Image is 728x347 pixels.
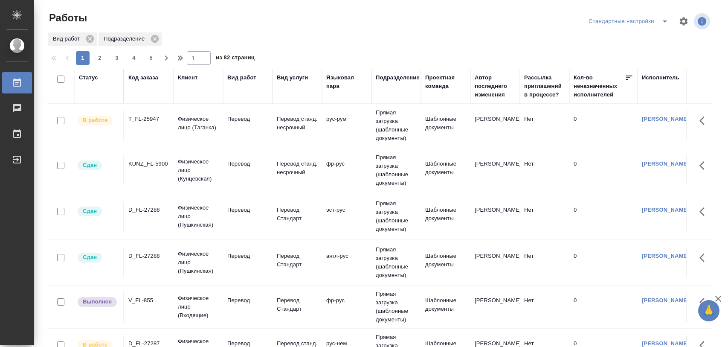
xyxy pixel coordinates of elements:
td: Шаблонные документы [421,111,470,140]
td: эст-рус [322,201,371,231]
td: Шаблонные документы [421,248,470,277]
div: Вид услуги [277,73,308,82]
button: 4 [127,51,141,65]
td: Нет [520,201,569,231]
p: Физическое лицо (Кунцевская) [178,157,219,183]
div: Статус [79,73,98,82]
p: Перевод [227,296,268,305]
div: Менеджер проверил работу исполнителя, передает ее на следующий этап [77,206,119,217]
span: 3 [110,54,124,62]
p: Перевод [227,252,268,260]
div: Исполнитель завершил работу [77,296,119,308]
span: 5 [144,54,158,62]
td: 0 [569,201,638,231]
div: Код заказа [128,73,158,82]
button: Здесь прячутся важные кнопки [694,292,715,312]
td: Прямая загрузка (шаблонные документы) [371,195,421,238]
div: split button [586,15,673,28]
p: Сдан [83,207,97,216]
p: Перевод Стандарт [277,296,318,313]
p: Вид работ [53,35,83,43]
span: Посмотреть информацию [694,13,712,29]
td: 0 [569,292,638,322]
p: Физическое лицо (Пушкинская) [178,204,219,229]
td: [PERSON_NAME] [470,248,520,277]
p: Перевод [227,160,268,168]
div: D_FL-27288 [128,206,169,214]
p: Выполнен [83,297,112,306]
span: 2 [93,54,107,62]
button: 5 [144,51,158,65]
p: Подразделение [104,35,148,43]
div: Языковая пара [326,73,367,90]
span: 4 [127,54,141,62]
div: KUNZ_FL-5900 [128,160,169,168]
div: Исполнитель [642,73,679,82]
button: 🙏 [698,300,719,321]
a: [PERSON_NAME] [642,116,689,122]
div: V_FL-855 [128,296,169,305]
p: Перевод станд. несрочный [277,115,318,132]
button: Здесь прячутся важные кнопки [694,155,715,176]
p: Перевод [227,206,268,214]
a: [PERSON_NAME] [642,207,689,213]
p: Перевод [227,115,268,123]
td: Нет [520,248,569,277]
p: Перевод станд. несрочный [277,160,318,177]
td: 0 [569,155,638,185]
td: Шаблонные документы [421,292,470,322]
div: Автор последнего изменения [475,73,516,99]
td: англ-рус [322,248,371,277]
span: Работы [47,11,87,25]
td: фр-рус [322,292,371,322]
div: Исполнитель выполняет работу [77,115,119,126]
td: 0 [569,111,638,140]
td: Шаблонные документы [421,201,470,231]
td: Прямая загрузка (шаблонные документы) [371,286,421,328]
div: Вид работ [227,73,256,82]
p: Перевод Стандарт [277,206,318,223]
div: Клиент [178,73,197,82]
td: Нет [520,292,569,322]
td: Прямая загрузка (шаблонные документы) [371,241,421,284]
p: Сдан [83,161,97,169]
span: Настроить таблицу [673,11,694,32]
p: В работе [83,116,107,125]
td: Прямая загрузка (шаблонные документы) [371,149,421,192]
td: Шаблонные документы [421,155,470,185]
p: Физическое лицо (Входящие) [178,294,219,320]
button: Здесь прячутся важные кнопки [694,201,715,222]
p: Сдан [83,253,97,262]
div: D_FL-27288 [128,252,169,260]
div: Менеджер проверил работу исполнителя, передает ее на следующий этап [77,160,119,171]
td: Нет [520,111,569,140]
td: [PERSON_NAME] [470,292,520,322]
span: из 82 страниц [216,52,255,65]
td: фр-рус [322,155,371,185]
div: Вид работ [48,32,97,46]
div: Подразделение [99,32,162,46]
td: рус-рум [322,111,371,140]
div: Менеджер проверил работу исполнителя, передает ее на следующий этап [77,252,119,263]
td: [PERSON_NAME] [470,111,520,140]
p: Перевод Стандарт [277,252,318,269]
p: Физическое лицо (Пушкинская) [178,250,219,275]
button: 2 [93,51,107,65]
p: Физическое лицо (Таганка) [178,115,219,132]
a: [PERSON_NAME] [642,160,689,167]
a: [PERSON_NAME] [642,340,689,347]
div: Подразделение [376,73,420,82]
td: Прямая загрузка (шаблонные документы) [371,104,421,147]
td: [PERSON_NAME] [470,201,520,231]
span: 🙏 [702,302,716,320]
a: [PERSON_NAME] [642,297,689,303]
div: T_FL-25947 [128,115,169,123]
td: 0 [569,248,638,277]
td: [PERSON_NAME] [470,155,520,185]
button: 3 [110,51,124,65]
button: Здесь прячутся важные кнопки [694,248,715,268]
div: Кол-во неназначенных исполнителей [574,73,625,99]
td: Нет [520,155,569,185]
button: Здесь прячутся важные кнопки [694,111,715,131]
a: [PERSON_NAME] [642,253,689,259]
